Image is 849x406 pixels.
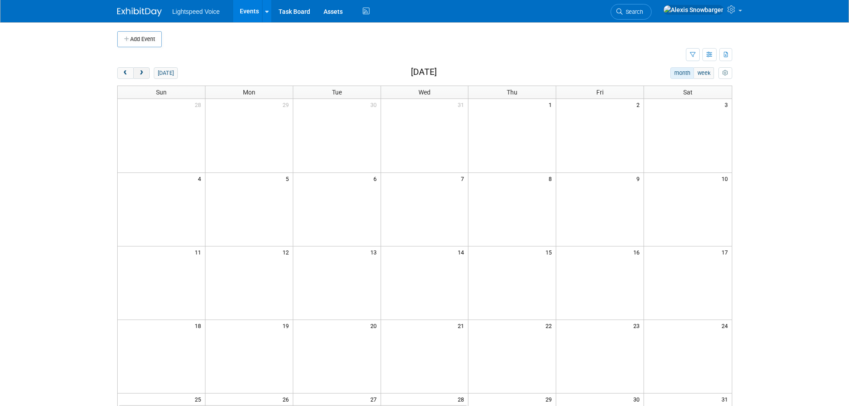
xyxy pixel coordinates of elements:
button: [DATE] [154,67,177,79]
span: 19 [282,320,293,331]
span: 7 [460,173,468,184]
button: myCustomButton [718,67,732,79]
span: Wed [418,89,431,96]
span: 6 [373,173,381,184]
span: Tue [332,89,342,96]
span: 16 [632,246,644,258]
span: 17 [721,246,732,258]
span: 31 [457,99,468,110]
span: 12 [282,246,293,258]
span: 27 [369,394,381,405]
span: 8 [548,173,556,184]
span: 15 [545,246,556,258]
span: 24 [721,320,732,331]
span: Thu [507,89,517,96]
img: ExhibitDay [117,8,162,16]
span: 23 [632,320,644,331]
span: 3 [724,99,732,110]
span: 21 [457,320,468,331]
span: 2 [636,99,644,110]
span: 28 [457,394,468,405]
i: Personalize Calendar [722,70,728,76]
span: 28 [194,99,205,110]
span: Lightspeed Voice [172,8,220,15]
button: month [670,67,694,79]
span: Mon [243,89,255,96]
span: 5 [285,173,293,184]
a: Search [611,4,652,20]
span: 20 [369,320,381,331]
span: 10 [721,173,732,184]
h2: [DATE] [411,67,437,77]
span: 30 [632,394,644,405]
span: 14 [457,246,468,258]
span: Sat [683,89,693,96]
span: 30 [369,99,381,110]
span: 22 [545,320,556,331]
button: next [133,67,150,79]
span: 4 [197,173,205,184]
span: Fri [596,89,603,96]
span: Sun [156,89,167,96]
button: week [693,67,714,79]
button: prev [117,67,134,79]
span: 11 [194,246,205,258]
span: 13 [369,246,381,258]
span: 1 [548,99,556,110]
span: 26 [282,394,293,405]
span: 25 [194,394,205,405]
img: Alexis Snowbarger [663,5,724,15]
span: 29 [282,99,293,110]
span: 29 [545,394,556,405]
span: 18 [194,320,205,331]
span: 9 [636,173,644,184]
span: Search [623,8,643,15]
span: 31 [721,394,732,405]
button: Add Event [117,31,162,47]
